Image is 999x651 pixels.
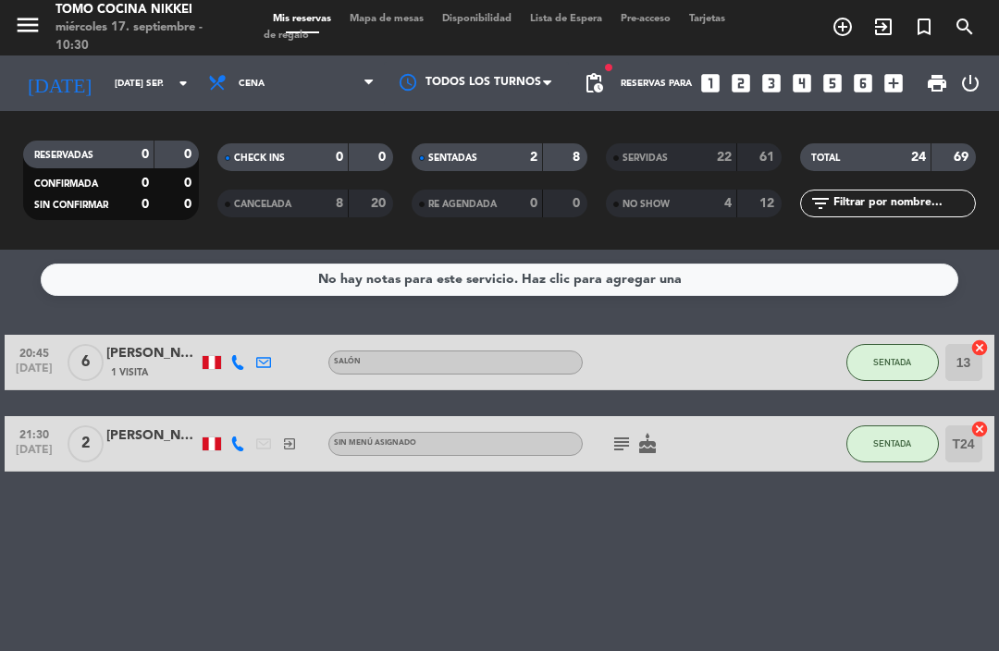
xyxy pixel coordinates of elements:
[832,193,975,214] input: Filtrar por nombre...
[11,423,57,444] span: 21:30
[68,425,104,462] span: 2
[970,338,989,357] i: cancel
[14,11,42,39] i: menu
[106,343,199,364] div: [PERSON_NAME]
[34,179,98,189] span: CONFIRMADA
[610,433,633,455] i: subject
[954,16,976,38] i: search
[621,79,692,89] span: Reservas para
[809,192,832,215] i: filter_list
[142,177,149,190] strong: 0
[623,200,670,209] span: NO SHOW
[55,1,236,19] div: Tomo Cocina Nikkei
[234,154,285,163] span: CHECK INS
[583,72,605,94] span: pending_actions
[428,200,497,209] span: RE AGENDADA
[846,344,939,381] button: SENTADA
[142,148,149,161] strong: 0
[970,420,989,438] i: cancel
[433,14,521,24] span: Disponibilidad
[34,151,93,160] span: RESERVADAS
[623,154,668,163] span: SERVIDAS
[717,151,732,164] strong: 22
[428,154,477,163] span: SENTADAS
[530,151,537,164] strong: 2
[573,197,584,210] strong: 0
[832,16,854,38] i: add_circle_outline
[873,438,911,448] span: SENTADA
[55,18,236,55] div: miércoles 17. septiembre - 10:30
[851,71,875,95] i: looks_6
[340,14,433,24] span: Mapa de mesas
[822,11,863,43] span: RESERVAR MESA
[846,425,939,462] button: SENTADA
[698,71,722,95] i: looks_one
[334,358,361,365] span: Salón
[759,151,778,164] strong: 61
[956,55,985,111] div: LOG OUT
[106,425,199,447] div: [PERSON_NAME] Ghiut
[611,14,680,24] span: Pre-acceso
[264,14,340,24] span: Mis reservas
[184,148,195,161] strong: 0
[378,151,389,164] strong: 0
[111,365,148,380] span: 1 Visita
[790,71,814,95] i: looks_4
[882,71,906,95] i: add_box
[282,436,297,451] i: exit_to_app
[68,344,104,381] span: 6
[954,151,972,164] strong: 69
[872,16,894,38] i: exit_to_app
[603,62,614,73] span: fiber_manual_record
[184,177,195,190] strong: 0
[11,362,57,384] span: [DATE]
[759,197,778,210] strong: 12
[904,11,944,43] span: Reserva especial
[530,197,537,210] strong: 0
[234,200,291,209] span: CANCELADA
[573,151,584,164] strong: 8
[913,16,935,38] i: turned_in_not
[759,71,783,95] i: looks_3
[636,433,659,455] i: cake
[11,444,57,465] span: [DATE]
[911,151,926,164] strong: 24
[172,72,194,94] i: arrow_drop_down
[959,72,981,94] i: power_settings_new
[873,357,911,367] span: SENTADA
[336,197,343,210] strong: 8
[944,11,985,43] span: BUSCAR
[14,11,42,45] button: menu
[14,64,105,103] i: [DATE]
[521,14,611,24] span: Lista de Espera
[729,71,753,95] i: looks_two
[336,151,343,164] strong: 0
[318,269,682,290] div: No hay notas para este servicio. Haz clic para agregar una
[184,198,195,211] strong: 0
[142,198,149,211] strong: 0
[371,197,389,210] strong: 20
[724,197,732,210] strong: 4
[863,11,904,43] span: WALK IN
[334,439,416,447] span: Sin menú asignado
[820,71,845,95] i: looks_5
[239,79,265,89] span: Cena
[34,201,108,210] span: SIN CONFIRMAR
[926,72,948,94] span: print
[811,154,840,163] span: TOTAL
[11,341,57,362] span: 20:45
